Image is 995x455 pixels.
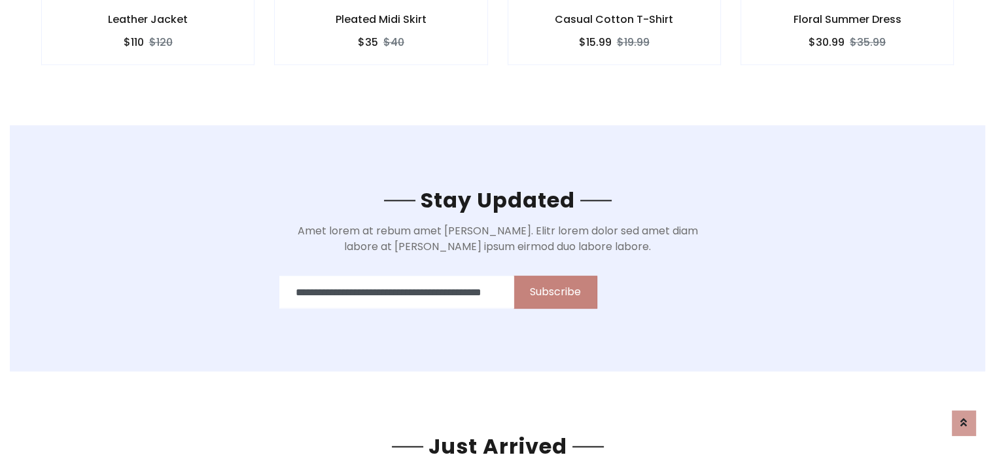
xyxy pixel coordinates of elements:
h6: $35 [358,36,378,48]
h6: $110 [124,36,144,48]
button: Subscribe [514,276,597,308]
h6: $15.99 [579,36,612,48]
p: Amet lorem at rebum amet [PERSON_NAME]. Elitr lorem dolor sed amet diam labore at [PERSON_NAME] i... [279,223,716,255]
span: Stay Updated [415,185,580,215]
del: $40 [383,35,404,50]
h6: Casual Cotton T-Shirt [508,13,720,26]
h6: $30.99 [809,36,845,48]
del: $19.99 [617,35,650,50]
h6: Floral Summer Dress [741,13,953,26]
h6: Pleated Midi Skirt [275,13,487,26]
del: $120 [149,35,173,50]
h6: Leather Jacket [42,13,254,26]
del: $35.99 [850,35,886,50]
